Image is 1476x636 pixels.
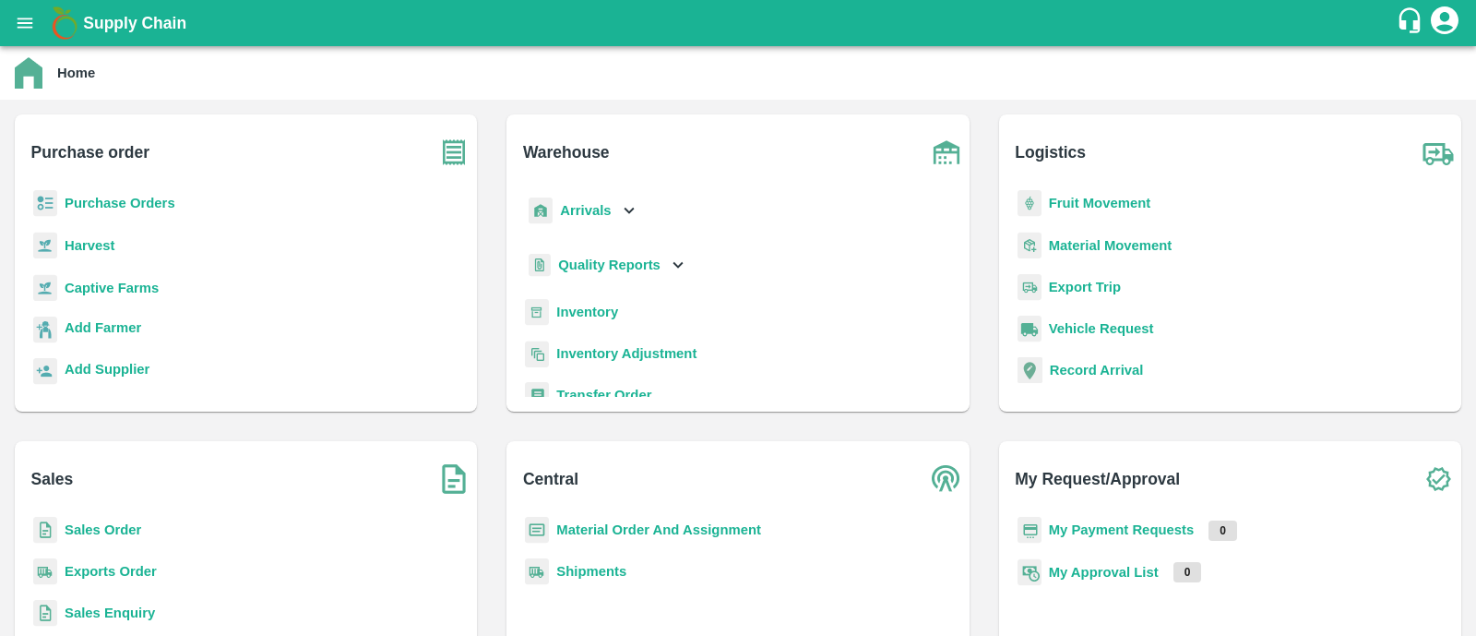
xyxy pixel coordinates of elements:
[525,246,688,284] div: Quality Reports
[33,558,57,585] img: shipments
[923,129,970,175] img: warehouse
[431,456,477,502] img: soSales
[65,318,141,342] a: Add Farmer
[556,522,761,537] a: Material Order And Assignment
[57,66,95,80] b: Home
[525,517,549,544] img: centralMaterial
[31,139,149,165] b: Purchase order
[1018,232,1042,259] img: material
[556,305,618,319] a: Inventory
[65,522,141,537] a: Sales Order
[1018,190,1042,217] img: fruit
[65,320,141,335] b: Add Farmer
[1015,466,1180,492] b: My Request/Approval
[529,198,553,224] img: whArrival
[1428,4,1461,42] div: account of current user
[525,558,549,585] img: shipments
[525,382,549,409] img: whTransfer
[33,517,57,544] img: sales
[33,274,57,302] img: harvest
[33,317,57,343] img: farmer
[33,190,57,217] img: reciept
[33,232,57,259] img: harvest
[1018,517,1042,544] img: payment
[558,258,661,272] b: Quality Reports
[1415,456,1461,502] img: check
[556,346,696,361] a: Inventory Adjustment
[4,2,46,44] button: open drawer
[65,564,157,579] a: Exports Order
[523,139,610,165] b: Warehouse
[1015,139,1086,165] b: Logistics
[1396,6,1428,40] div: customer-support
[523,466,578,492] b: Central
[1049,238,1172,253] a: Material Movement
[1018,316,1042,342] img: vehicle
[1049,196,1151,210] a: Fruit Movement
[46,5,83,42] img: logo
[1049,565,1159,580] a: My Approval List
[431,129,477,175] img: purchase
[33,358,57,385] img: supplier
[1049,321,1154,336] a: Vehicle Request
[65,196,175,210] a: Purchase Orders
[525,190,639,232] div: Arrivals
[15,57,42,89] img: home
[83,14,186,32] b: Supply Chain
[923,456,970,502] img: central
[1049,522,1195,537] a: My Payment Requests
[529,254,551,277] img: qualityReport
[556,564,626,579] a: Shipments
[1018,274,1042,301] img: delivery
[1415,129,1461,175] img: truck
[1018,558,1042,586] img: approval
[31,466,74,492] b: Sales
[525,299,549,326] img: whInventory
[65,238,114,253] a: Harvest
[556,388,651,402] a: Transfer Order
[65,359,149,384] a: Add Supplier
[525,341,549,367] img: inventory
[1173,562,1202,582] p: 0
[560,203,611,218] b: Arrivals
[65,606,155,620] a: Sales Enquiry
[83,10,1396,36] a: Supply Chain
[1018,357,1042,383] img: recordArrival
[65,281,159,295] a: Captive Farms
[1050,363,1144,378] a: Record Arrival
[65,362,149,377] b: Add Supplier
[1049,280,1121,294] a: Export Trip
[33,600,57,627] img: sales
[1208,521,1237,541] p: 0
